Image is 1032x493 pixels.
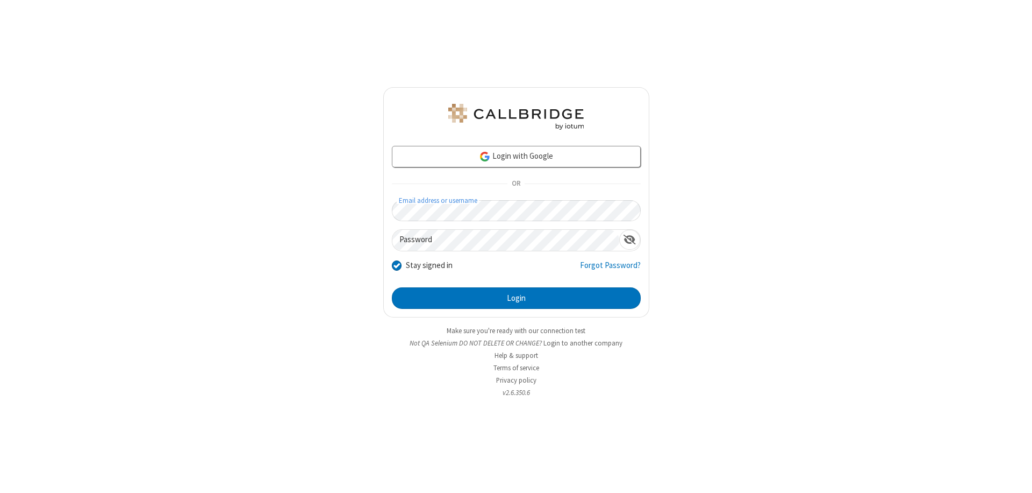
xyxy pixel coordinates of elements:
label: Stay signed in [406,259,453,272]
li: v2.6.350.6 [383,388,649,398]
div: Show password [619,230,640,250]
button: Login to another company [543,338,622,348]
li: Not QA Selenium DO NOT DELETE OR CHANGE? [383,338,649,348]
iframe: Chat [1005,465,1024,485]
a: Make sure you're ready with our connection test [447,326,585,335]
span: OR [507,177,525,192]
input: Password [392,230,619,251]
img: QA Selenium DO NOT DELETE OR CHANGE [446,104,586,130]
a: Terms of service [493,363,539,372]
a: Forgot Password? [580,259,641,280]
img: google-icon.png [479,151,491,163]
a: Help & support [494,351,538,360]
button: Login [392,287,641,309]
a: Privacy policy [496,376,536,385]
a: Login with Google [392,146,641,167]
input: Email address or username [392,200,641,221]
